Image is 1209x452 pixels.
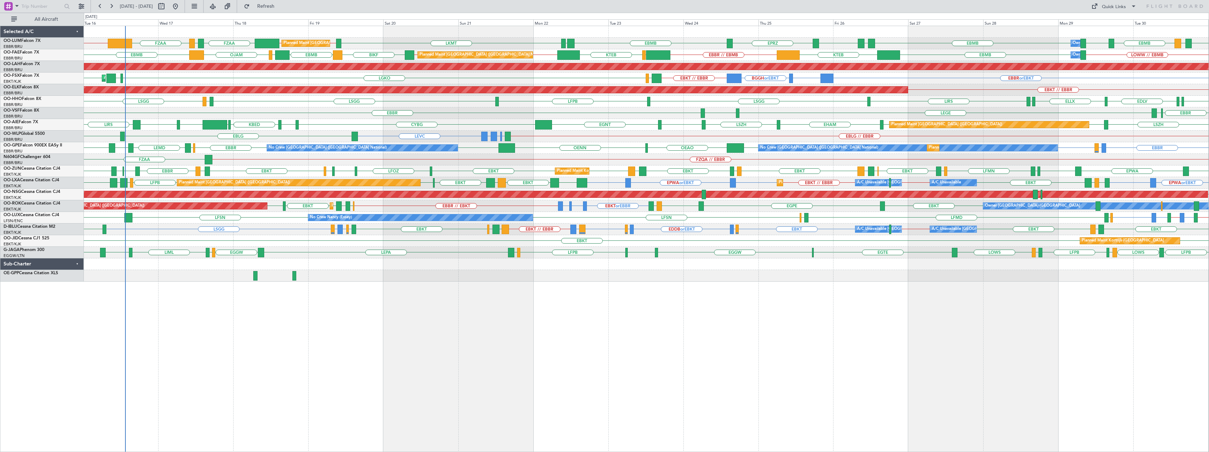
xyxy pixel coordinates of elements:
span: OO-HHO [4,97,22,101]
div: Tue 30 [1133,19,1208,26]
div: Wed 24 [683,19,758,26]
a: G-JAGAPhenom 300 [4,248,44,252]
a: OO-AIEFalcon 7X [4,120,38,124]
a: OO-GPEFalcon 900EX EASy II [4,143,62,147]
a: EBBR/BRU [4,114,23,119]
a: EBBR/BRU [4,137,23,142]
span: OO-GPE [4,143,20,147]
div: AOG Maint Kortrijk-[GEOGRAPHIC_DATA] [104,73,181,83]
div: Planned Maint Kortrijk-[GEOGRAPHIC_DATA] [779,177,861,188]
div: A/C Unavailable [GEOGRAPHIC_DATA] ([GEOGRAPHIC_DATA] National) [857,224,988,234]
button: Refresh [241,1,283,12]
a: EBKT/KJK [4,230,21,235]
a: LFSN/ENC [4,218,23,224]
div: Planned Maint Kortrijk-[GEOGRAPHIC_DATA] [332,201,414,211]
a: OO-FSXFalcon 7X [4,74,39,78]
a: OO-HHOFalcon 8X [4,97,41,101]
span: OO-VSF [4,108,20,113]
div: Sun 21 [458,19,533,26]
div: Sat 27 [908,19,983,26]
div: Fri 26 [833,19,908,26]
a: EBKT/KJK [4,172,21,177]
div: Owner Melsbroek Air Base [1073,50,1121,60]
span: OO-LAH [4,62,20,66]
a: OO-NSGCessna Citation CJ4 [4,190,60,194]
div: Planned Maint [GEOGRAPHIC_DATA] ([GEOGRAPHIC_DATA]) [33,201,144,211]
span: OO-LUM [4,39,21,43]
div: Quick Links [1102,4,1126,11]
a: EBBR/BRU [4,102,23,107]
a: EBBR/BRU [4,149,23,154]
div: Thu 25 [758,19,833,26]
div: [DATE] [85,14,97,20]
a: OO-ELKFalcon 8X [4,85,39,89]
div: Planned Maint Kortrijk-[GEOGRAPHIC_DATA] [1082,236,1164,246]
input: Trip Number [21,1,62,12]
div: Tue 16 [83,19,158,26]
div: No Crew [GEOGRAPHIC_DATA] ([GEOGRAPHIC_DATA] National) [760,143,878,153]
div: Planned Maint [GEOGRAPHIC_DATA] ([GEOGRAPHIC_DATA]) [891,119,1002,130]
a: EBKT/KJK [4,79,21,84]
a: EBBR/BRU [4,44,23,49]
div: Wed 17 [158,19,233,26]
a: EBKT/KJK [4,195,21,200]
a: EBBR/BRU [4,160,23,165]
a: OO-ZUNCessna Citation CJ4 [4,167,60,171]
div: A/C Unavailable [GEOGRAPHIC_DATA] ([GEOGRAPHIC_DATA] National) [857,177,988,188]
span: OO-FAE [4,50,20,55]
span: OO-ZUN [4,167,21,171]
a: OO-WLPGlobal 5500 [4,132,45,136]
div: Planned Maint [GEOGRAPHIC_DATA] ([GEOGRAPHIC_DATA] National) [284,38,411,49]
a: EBKT/KJK [4,183,21,189]
div: Thu 18 [233,19,308,26]
div: Fri 19 [308,19,383,26]
a: OO-LXACessna Citation CJ4 [4,178,59,182]
span: [DATE] - [DATE] [120,3,153,10]
span: D-IBLU [4,225,17,229]
span: OO-WLP [4,132,21,136]
a: D-IBLUCessna Citation M2 [4,225,55,229]
span: OO-ROK [4,201,21,206]
button: All Aircraft [8,14,76,25]
a: EGGW/LTN [4,253,25,258]
div: No Crew Nancy (Essey) [310,212,352,223]
div: No Crew [GEOGRAPHIC_DATA] ([GEOGRAPHIC_DATA] National) [269,143,387,153]
span: OO-AIE [4,120,19,124]
div: Owner [GEOGRAPHIC_DATA]-[GEOGRAPHIC_DATA] [985,201,1080,211]
span: All Aircraft [18,17,74,22]
a: EBBR/BRU [4,125,23,131]
a: OE-GPPCessna Citation XLS [4,271,58,275]
span: G-JAGA [4,248,20,252]
span: OO-LUX [4,213,20,217]
div: Owner Melsbroek Air Base [1073,38,1121,49]
a: EBBR/BRU [4,67,23,73]
span: OE-GPP [4,271,19,275]
span: OO-FSX [4,74,20,78]
a: OO-VSFFalcon 8X [4,108,39,113]
span: OO-LXA [4,178,20,182]
div: Mon 29 [1058,19,1133,26]
a: EBBR/BRU [4,56,23,61]
span: OO-ELK [4,85,19,89]
div: Planned Maint [GEOGRAPHIC_DATA] ([GEOGRAPHIC_DATA] National) [420,50,547,60]
div: Sat 20 [383,19,458,26]
div: Planned Maint [GEOGRAPHIC_DATA] ([GEOGRAPHIC_DATA]) [179,177,290,188]
span: N604GF [4,155,20,159]
div: Planned Maint [GEOGRAPHIC_DATA] ([GEOGRAPHIC_DATA] National) [929,143,1056,153]
a: OO-FAEFalcon 7X [4,50,39,55]
a: OO-LAHFalcon 7X [4,62,40,66]
div: A/C Unavailable [932,177,961,188]
div: Sun 28 [983,19,1058,26]
a: N604GFChallenger 604 [4,155,50,159]
a: OO-JIDCessna CJ1 525 [4,236,49,240]
a: EBBR/BRU [4,90,23,96]
div: Planned Maint Kortrijk-[GEOGRAPHIC_DATA] [557,166,639,176]
a: OO-ROKCessna Citation CJ4 [4,201,60,206]
span: OO-JID [4,236,18,240]
a: EBKT/KJK [4,207,21,212]
span: OO-NSG [4,190,21,194]
div: A/C Unavailable [GEOGRAPHIC_DATA]-[GEOGRAPHIC_DATA] [932,224,1044,234]
div: Tue 23 [608,19,683,26]
div: Mon 22 [533,19,608,26]
button: Quick Links [1088,1,1140,12]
